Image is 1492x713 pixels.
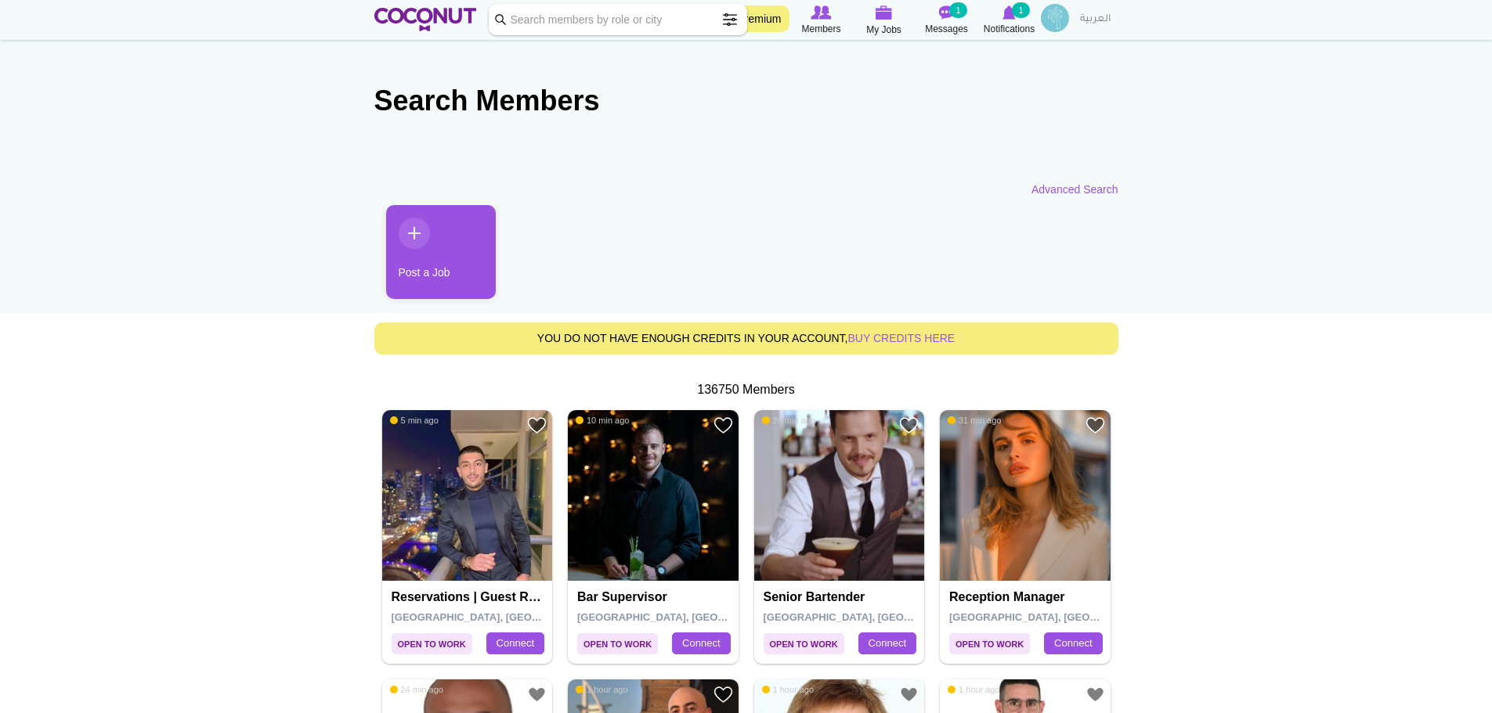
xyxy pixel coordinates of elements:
[1072,4,1118,35] a: العربية
[848,332,956,344] a: buy credits here
[713,416,733,435] a: Add to Favourites
[672,632,730,654] a: Connect
[577,590,733,604] h4: Bar Supervisor
[762,684,815,695] span: 1 hour ago
[1031,182,1118,197] a: Advanced Search
[486,632,544,654] a: Connect
[1086,685,1105,704] a: Add to Favourites
[713,685,733,704] a: Add to Favourites
[527,685,547,704] a: Add to Favourites
[577,633,658,654] span: Open to Work
[374,82,1118,120] h2: Search Members
[392,633,472,654] span: Open to Work
[866,22,901,38] span: My Jobs
[790,4,853,37] a: Browse Members Members
[984,21,1035,37] span: Notifications
[1002,5,1016,20] img: Notifications
[949,633,1030,654] span: Open to Work
[1044,632,1102,654] a: Connect
[374,381,1118,399] div: 136750 Members
[949,2,966,18] small: 1
[948,684,1000,695] span: 1 hour ago
[576,684,628,695] span: 1 hour ago
[764,611,987,623] span: [GEOGRAPHIC_DATA], [GEOGRAPHIC_DATA]
[925,21,968,37] span: Messages
[1086,416,1105,435] a: Add to Favourites
[712,5,789,32] a: Go Premium
[916,4,978,37] a: Messages Messages 1
[762,415,815,426] span: 26 min ago
[949,590,1105,604] h4: Reception Manager
[858,632,916,654] a: Connect
[939,5,955,20] img: Messages
[811,5,831,20] img: Browse Members
[489,4,747,35] input: Search members by role or city
[387,333,1106,344] h5: You do not have enough credits in your account,
[764,633,844,654] span: Open to Work
[801,21,840,37] span: Members
[949,611,1172,623] span: [GEOGRAPHIC_DATA], [GEOGRAPHIC_DATA]
[1012,2,1029,18] small: 1
[392,611,615,623] span: [GEOGRAPHIC_DATA], [GEOGRAPHIC_DATA]
[527,416,547,435] a: Add to Favourites
[948,415,1001,426] span: 31 min ago
[374,205,484,311] li: 1 / 1
[577,611,800,623] span: [GEOGRAPHIC_DATA], [GEOGRAPHIC_DATA]
[764,590,919,604] h4: Senior Bartender
[576,415,629,426] span: 10 min ago
[899,685,919,704] a: Add to Favourites
[876,5,893,20] img: My Jobs
[899,416,919,435] a: Add to Favourites
[978,4,1041,37] a: Notifications Notifications 1
[392,590,547,604] h4: Reservations | Guest relation
[386,205,496,299] a: Post a Job
[390,415,439,426] span: 5 min ago
[853,4,916,38] a: My Jobs My Jobs
[374,8,477,31] img: Home
[390,684,443,695] span: 24 min ago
